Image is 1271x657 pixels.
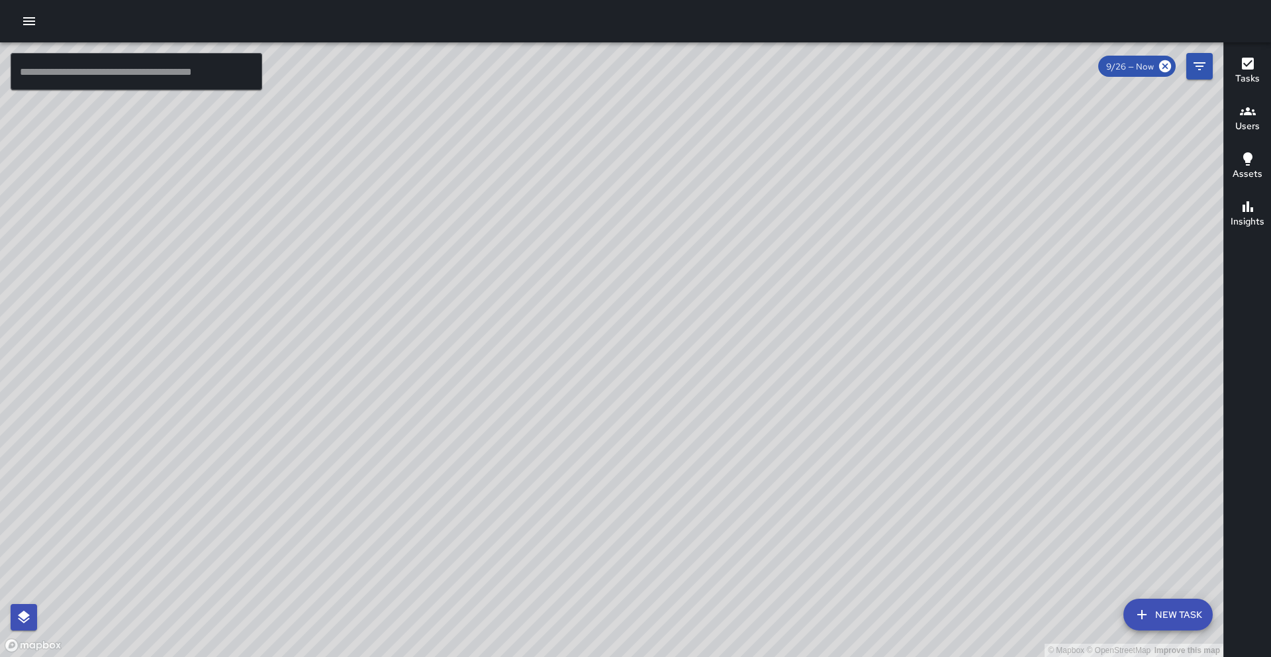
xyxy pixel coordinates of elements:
h6: Tasks [1235,72,1260,86]
button: Insights [1224,191,1271,238]
button: Filters [1186,53,1213,79]
h6: Insights [1231,215,1264,229]
button: Assets [1224,143,1271,191]
button: Tasks [1224,48,1271,95]
h6: Assets [1233,167,1262,181]
button: Users [1224,95,1271,143]
span: 9/26 — Now [1098,61,1162,72]
div: 9/26 — Now [1098,56,1176,77]
h6: Users [1235,119,1260,134]
button: New Task [1123,599,1213,631]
